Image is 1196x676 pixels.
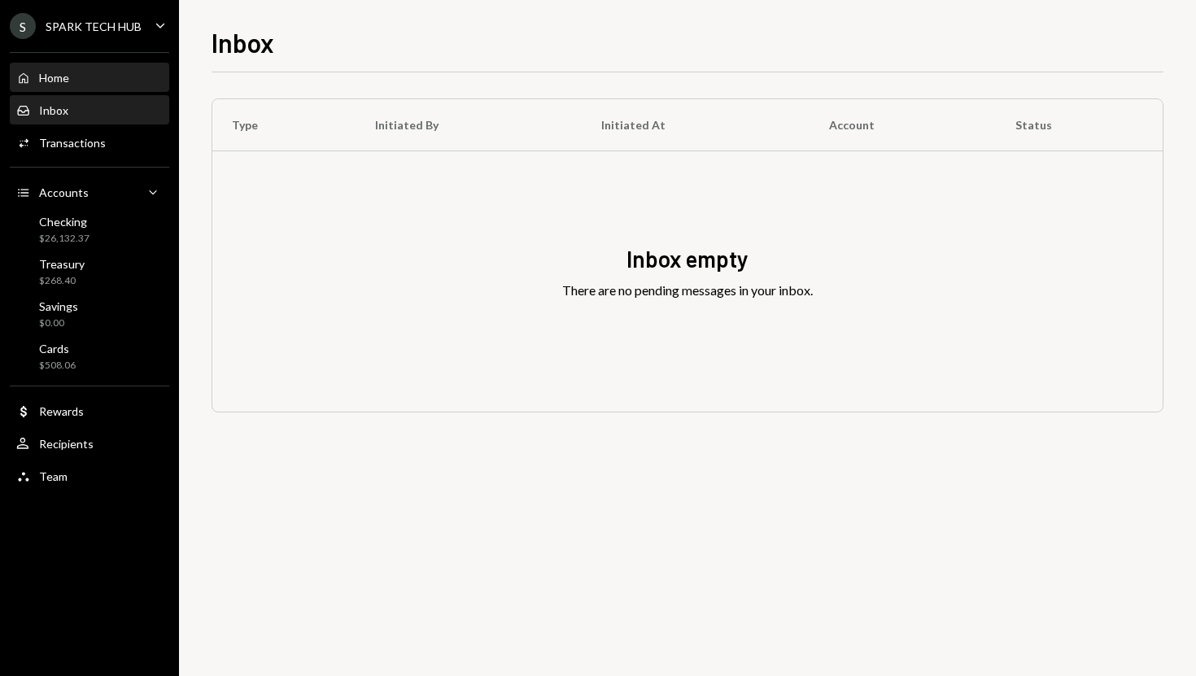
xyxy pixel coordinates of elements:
div: There are no pending messages in your inbox. [562,281,813,300]
div: Treasury [39,257,85,271]
h1: Inbox [212,26,274,59]
div: Checking [39,215,89,229]
div: $26,132.37 [39,232,89,246]
a: Home [10,63,169,92]
div: $268.40 [39,274,85,288]
a: Team [10,461,169,491]
th: Type [212,99,356,151]
th: Initiated At [582,99,810,151]
th: Status [996,99,1163,151]
a: Checking$26,132.37 [10,210,169,249]
a: Cards$508.06 [10,337,169,376]
a: Inbox [10,95,169,124]
div: Home [39,71,69,85]
a: Transactions [10,128,169,157]
div: Accounts [39,185,89,199]
a: Rewards [10,396,169,425]
div: Rewards [39,404,84,418]
div: SPARK TECH HUB [46,20,142,33]
div: $0.00 [39,316,78,330]
a: Accounts [10,177,169,207]
a: Treasury$268.40 [10,252,169,291]
div: Savings [39,299,78,313]
div: Inbox [39,103,68,117]
th: Account [810,99,996,151]
div: Recipients [39,437,94,451]
div: $508.06 [39,359,76,373]
div: Transactions [39,136,106,150]
div: S [10,13,36,39]
a: Recipients [10,429,169,458]
div: Team [39,469,68,483]
a: Savings$0.00 [10,294,169,334]
div: Inbox empty [626,243,749,275]
div: Cards [39,342,76,355]
th: Initiated By [356,99,582,151]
